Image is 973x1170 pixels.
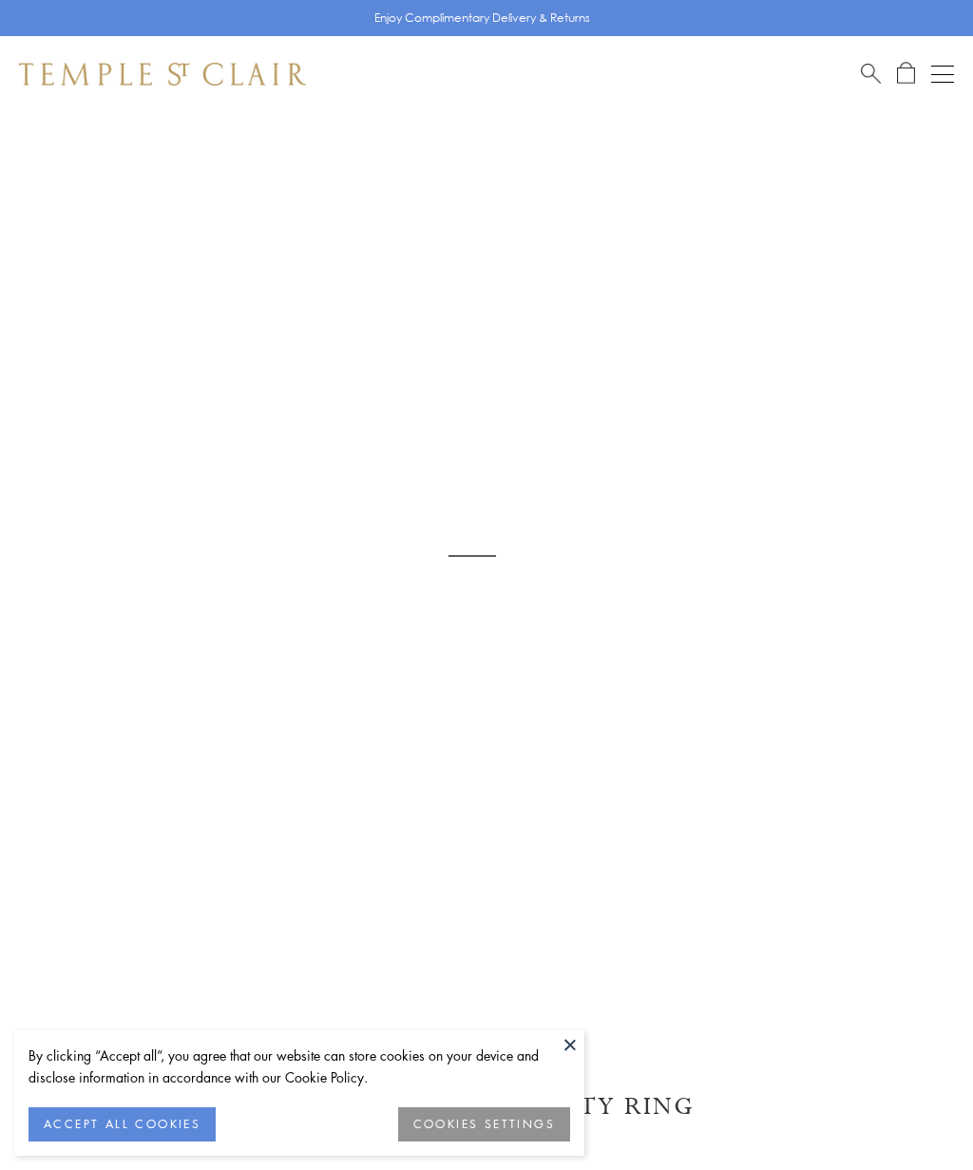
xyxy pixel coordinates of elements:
div: By clicking “Accept all”, you agree that our website can store cookies on your device and disclos... [29,1045,570,1088]
button: COOKIES SETTINGS [398,1107,570,1141]
img: Temple St. Clair [19,63,306,86]
button: ACCEPT ALL COOKIES [29,1107,216,1141]
iframe: Gorgias live chat messenger [878,1081,954,1151]
p: Enjoy Complimentary Delivery & Returns [374,9,590,28]
button: Open navigation [931,63,954,86]
a: Search [861,62,881,86]
a: Open Shopping Bag [897,62,915,86]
